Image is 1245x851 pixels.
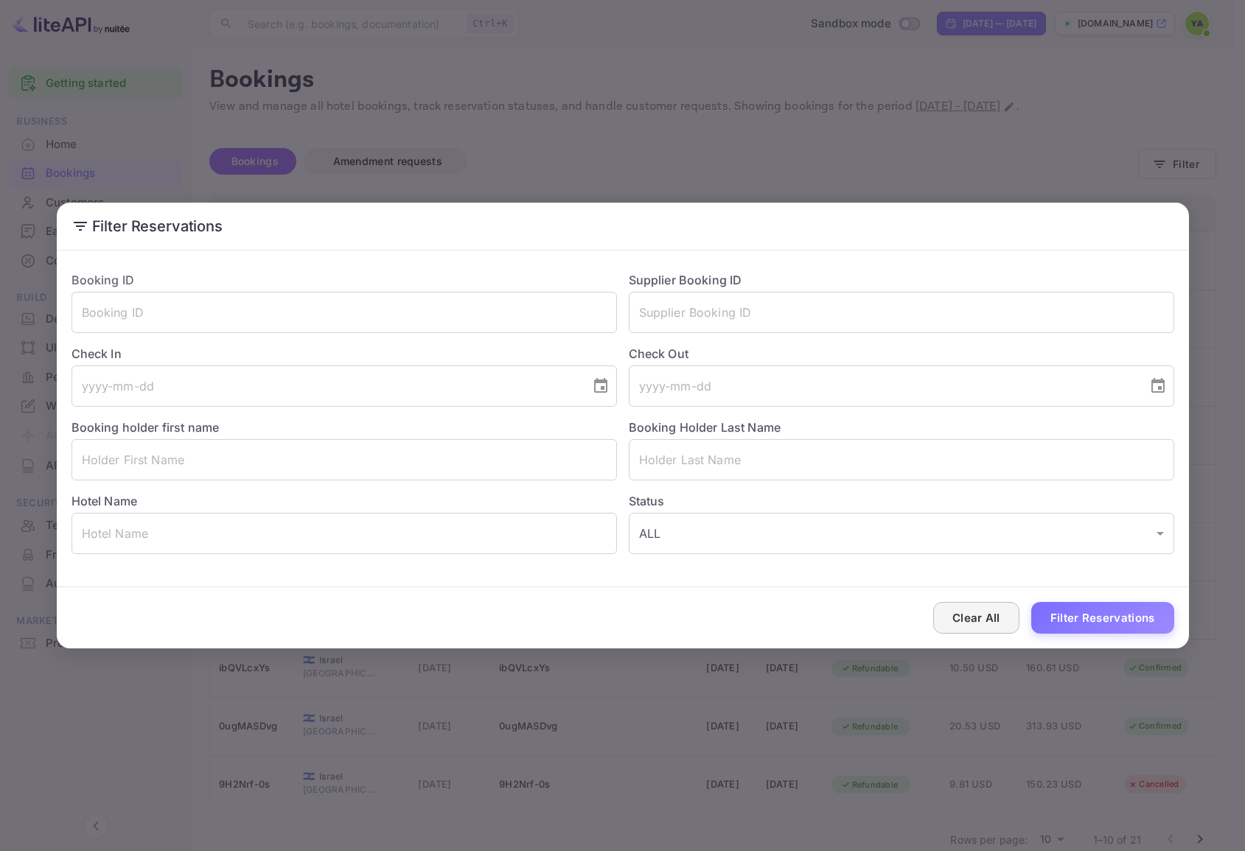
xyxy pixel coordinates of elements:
[72,420,220,435] label: Booking holder first name
[72,345,617,363] label: Check In
[1031,602,1174,634] button: Filter Reservations
[629,492,1174,510] label: Status
[72,513,617,554] input: Hotel Name
[629,365,1137,407] input: yyyy-mm-dd
[629,513,1174,554] div: ALL
[72,273,135,287] label: Booking ID
[57,203,1189,250] h2: Filter Reservations
[629,420,781,435] label: Booking Holder Last Name
[629,345,1174,363] label: Check Out
[72,365,580,407] input: yyyy-mm-dd
[629,273,742,287] label: Supplier Booking ID
[72,292,617,333] input: Booking ID
[72,439,617,480] input: Holder First Name
[586,371,615,401] button: Choose date
[72,494,138,508] label: Hotel Name
[629,292,1174,333] input: Supplier Booking ID
[629,439,1174,480] input: Holder Last Name
[933,602,1019,634] button: Clear All
[1143,371,1173,401] button: Choose date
